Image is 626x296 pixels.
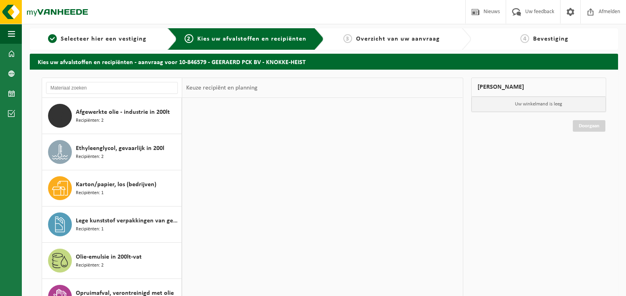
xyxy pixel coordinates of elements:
[182,78,262,98] div: Keuze recipiënt en planning
[76,252,142,262] span: Olie-emulsie in 200lt-vat
[76,226,104,233] span: Recipiënten: 1
[42,134,182,170] button: Ethyleenglycol, gevaarlijk in 200l Recipiënten: 2
[76,189,104,197] span: Recipiënten: 1
[46,82,178,94] input: Materiaal zoeken
[48,34,57,43] span: 1
[76,180,156,189] span: Karton/papier, los (bedrijven)
[30,54,618,69] h2: Kies uw afvalstoffen en recipiënten - aanvraag voor 10-846579 - GEERAERD PCK BV - KNOKKE-HEIST
[76,117,104,125] span: Recipiënten: 2
[356,36,440,42] span: Overzicht van uw aanvraag
[76,153,104,161] span: Recipiënten: 2
[76,144,164,153] span: Ethyleenglycol, gevaarlijk in 200l
[76,216,179,226] span: Lege kunststof verpakkingen van gevaarlijke stoffen
[34,34,161,44] a: 1Selecteer hier een vestiging
[343,34,352,43] span: 3
[42,98,182,134] button: Afgewerkte olie - industrie in 200lt Recipiënten: 2
[61,36,146,42] span: Selecteer hier een vestiging
[520,34,529,43] span: 4
[42,170,182,206] button: Karton/papier, los (bedrijven) Recipiënten: 1
[471,78,607,97] div: [PERSON_NAME]
[76,262,104,269] span: Recipiënten: 2
[472,97,606,112] p: Uw winkelmand is leeg
[197,36,306,42] span: Kies uw afvalstoffen en recipiënten
[185,34,193,43] span: 2
[76,107,170,117] span: Afgewerkte olie - industrie in 200lt
[573,120,605,132] a: Doorgaan
[42,206,182,243] button: Lege kunststof verpakkingen van gevaarlijke stoffen Recipiënten: 1
[533,36,568,42] span: Bevestiging
[42,243,182,279] button: Olie-emulsie in 200lt-vat Recipiënten: 2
